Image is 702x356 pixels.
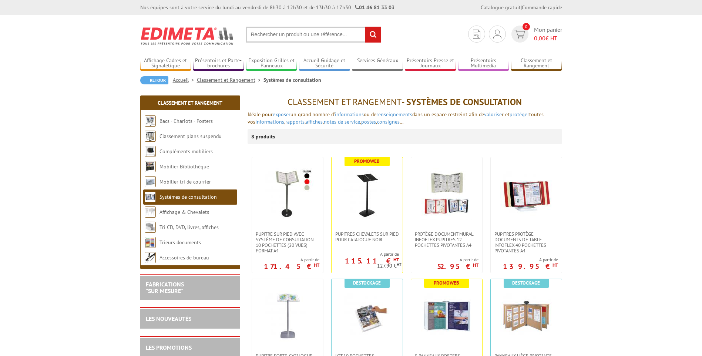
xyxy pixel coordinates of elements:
input: rechercher [365,27,381,43]
a: postes [361,118,376,125]
img: Mobilier tri de courrier [145,176,156,187]
a: FABRICATIONS"Sur Mesure" [146,281,184,295]
span: A partir de [264,257,319,263]
div: | [481,4,562,11]
div: Nos équipes sont à votre service du lundi au vendredi de 8h30 à 12h30 et de 13h30 à 17h30 [140,4,394,11]
a: rapports [285,118,305,125]
input: Rechercher un produit ou une référence... [246,27,381,43]
a: exposer [273,111,290,118]
a: Accueil [173,77,197,83]
a: Classement plans suspendu [159,133,222,140]
img: Edimeta [140,22,235,50]
a: Classement et Rangement [197,77,263,83]
sup: HT [314,262,319,268]
img: Tri CD, DVD, livres, affiches [145,222,156,233]
strong: 01 46 81 33 03 [355,4,394,11]
img: Protège document mural Infoflex pupitres 12 pochettes pivotantes A4 [421,168,472,220]
p: 139.95 € [503,264,558,269]
h1: - Systèmes de consultation [248,97,562,107]
b: Promoweb [354,158,380,164]
span: 0,00 [534,34,545,42]
sup: HT [473,262,478,268]
a: affiches [306,118,323,125]
span: PUPITRES CHEVALETS SUR PIED POUR CATALOGUE NOIR [335,231,399,242]
a: Protège document mural Infoflex pupitres 12 pochettes pivotantes A4 [411,231,482,248]
img: Lot 10 Pochettes perforées à soufflet, grande capacité format A4 [341,290,393,342]
img: Affichage & Chevalets [145,206,156,218]
span: Pupitres protège documents de table Infoflex 40 pochettes pivotantes A4 [494,231,558,253]
a: Bacs - Chariots - Posters [159,118,213,124]
span: A partir de [332,251,399,257]
a: LES NOUVEAUTÉS [146,315,191,322]
a: Commande rapide [522,4,562,11]
img: Pupitres protège documents de table Infoflex 40 pochettes pivotantes A4 [500,168,552,220]
span: € HT [534,34,562,43]
p: 171.45 € [264,264,319,269]
a: Catalogue gratuit [481,4,521,11]
a: informations [335,111,364,118]
a: Systèmes de consultation [159,194,217,200]
a: Tri CD, DVD, livres, affiches [159,224,219,231]
img: Trieurs documents [145,237,156,248]
a: PUPITRES CHEVALETS SUR PIED POUR CATALOGUE NOIR [332,231,403,242]
img: devis rapide [473,30,480,39]
a: Présentoirs Multimédia [458,57,509,70]
a: Pupitres protège documents de table Infoflex 40 pochettes pivotantes A4 [491,231,562,253]
a: notes de service [324,118,360,125]
a: Classement et Rangement [511,57,562,70]
img: Accessoires de bureau [145,252,156,263]
b: Destockage [353,280,381,286]
a: Trieurs documents [159,239,201,246]
img: Bacs - Chariots - Posters [145,115,156,127]
a: informations [255,118,284,125]
span: Protège document mural Infoflex pupitres 12 pochettes pivotantes A4 [415,231,478,248]
p: 52.95 € [437,264,478,269]
img: Panneaux liège pivotants sur support mural [500,290,552,342]
p: 127.90 € [377,263,402,269]
span: Classement et Rangement [288,96,402,108]
img: 5 panneaux posters pivotants sur console murale [421,290,473,342]
a: Mobilier tri de courrier [159,178,211,185]
a: Accueil Guidage et Sécurité [299,57,350,70]
a: Affichage & Chevalets [159,209,209,215]
img: Systèmes de consultation [145,191,156,202]
span: Mon panier [534,26,562,43]
li: Systèmes de consultation [263,76,321,84]
img: Classement plans suspendu [145,131,156,142]
a: Présentoirs Presse et Journaux [405,57,456,70]
a: Exposition Grilles et Panneaux [246,57,297,70]
span: Idéale pour [248,111,273,118]
a: consignes [377,118,400,125]
a: Retour [140,76,168,84]
sup: HT [397,262,402,267]
sup: HT [393,256,399,263]
span: A partir de [437,257,478,263]
img: Mobilier Bibliothèque [145,161,156,172]
img: devis rapide [493,30,501,38]
a: LES PROMOTIONS [146,344,192,351]
img: Pupitre porte-catalogue pour la consultation sur pied [262,290,313,342]
img: PUPITRES CHEVALETS SUR PIED POUR CATALOGUE NOIR [341,168,393,220]
a: Accessoires de bureau [159,254,209,261]
a: Affichage Cadres et Signalétique [140,57,191,70]
a: Pupitre sur pied avec système de consultation 10 pochettes (20 vues) format A4 [252,231,323,253]
p: 115.11 € [345,259,399,263]
b: Promoweb [434,280,459,286]
img: Pupitre sur pied avec système de consultation 10 pochettes (20 vues) format A4 [262,168,313,220]
sup: HT [552,262,558,268]
a: protéger [510,111,529,118]
b: Destockage [512,280,540,286]
img: devis rapide [514,30,525,38]
a: valorise [484,111,502,118]
a: Présentoirs et Porte-brochures [193,57,244,70]
a: Classement et Rangement [158,100,222,106]
a: Compléments mobiliers [159,148,213,155]
span: 0 [523,23,530,30]
a: Services Généraux [352,57,403,70]
p: 8 produits [251,129,279,144]
span: A partir de [503,257,558,263]
span: un grand nombre d’ ou de dans un espace restreint afin de r et toutes vos , , , , , … [248,111,544,125]
a: Mobilier Bibliothèque [159,163,209,170]
a: devis rapide 0 Mon panier 0,00€ HT [510,26,562,43]
img: Compléments mobiliers [145,146,156,157]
